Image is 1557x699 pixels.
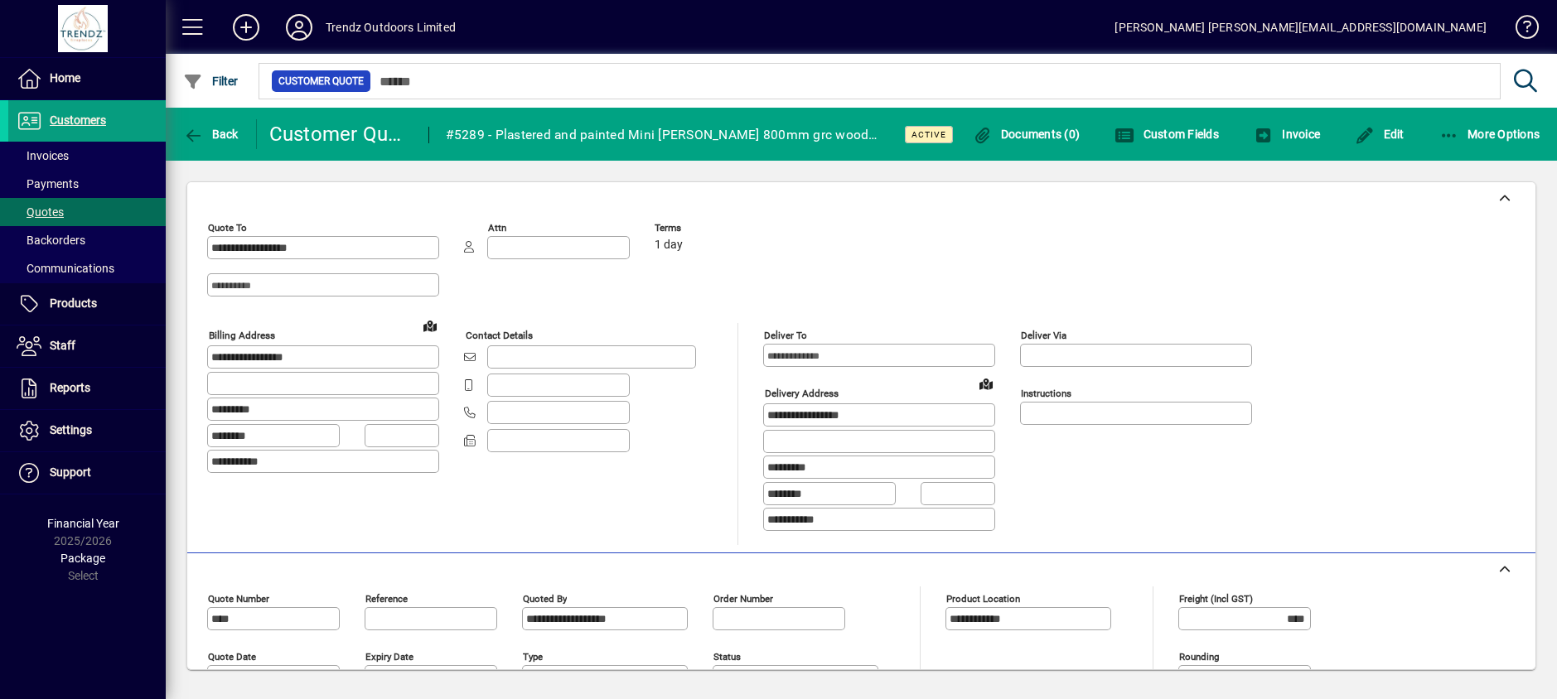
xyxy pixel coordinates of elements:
[17,262,114,275] span: Communications
[655,223,754,234] span: Terms
[8,254,166,282] a: Communications
[50,423,92,436] span: Settings
[50,381,90,394] span: Reports
[764,330,807,341] mat-label: Deliver To
[1503,3,1536,57] a: Knowledge Base
[179,66,243,96] button: Filter
[1254,128,1320,141] span: Invoice
[1435,119,1545,149] button: More Options
[365,592,408,604] mat-label: Reference
[523,592,567,604] mat-label: Quoted by
[8,198,166,226] a: Quotes
[17,234,85,247] span: Backorders
[946,592,1020,604] mat-label: Product location
[446,122,885,148] div: #5289 - Plastered and painted Mini [PERSON_NAME] 800mm grc woodboxes
[523,650,543,662] mat-label: Type
[8,226,166,254] a: Backorders
[972,128,1080,141] span: Documents (0)
[973,370,999,397] a: View on map
[183,75,239,88] span: Filter
[17,149,69,162] span: Invoices
[183,128,239,141] span: Back
[8,410,166,451] a: Settings
[365,650,413,662] mat-label: Expiry date
[488,222,506,234] mat-label: Attn
[208,592,269,604] mat-label: Quote number
[8,368,166,409] a: Reports
[1115,128,1219,141] span: Custom Fields
[17,205,64,219] span: Quotes
[50,296,97,310] span: Products
[713,650,741,662] mat-label: Status
[220,12,273,42] button: Add
[8,58,166,99] a: Home
[8,325,166,367] a: Staff
[179,119,243,149] button: Back
[269,121,412,147] div: Customer Quote
[47,517,119,530] span: Financial Year
[655,239,683,252] span: 1 day
[8,283,166,325] a: Products
[1179,592,1253,604] mat-label: Freight (incl GST)
[1021,330,1066,341] mat-label: Deliver via
[8,170,166,198] a: Payments
[166,119,257,149] app-page-header-button: Back
[911,129,946,140] span: Active
[50,113,106,127] span: Customers
[50,339,75,352] span: Staff
[1355,128,1405,141] span: Edit
[273,12,326,42] button: Profile
[50,71,80,84] span: Home
[968,119,1084,149] button: Documents (0)
[326,14,456,41] div: Trendz Outdoors Limited
[713,592,773,604] mat-label: Order number
[1351,119,1409,149] button: Edit
[60,552,105,565] span: Package
[50,465,91,479] span: Support
[278,73,364,89] span: Customer Quote
[8,142,166,170] a: Invoices
[1115,14,1487,41] div: [PERSON_NAME] [PERSON_NAME][EMAIL_ADDRESS][DOMAIN_NAME]
[208,650,256,662] mat-label: Quote date
[417,312,443,339] a: View on map
[1021,388,1071,399] mat-label: Instructions
[8,452,166,494] a: Support
[1179,650,1219,662] mat-label: Rounding
[208,222,247,234] mat-label: Quote To
[1250,119,1324,149] button: Invoice
[1110,119,1223,149] button: Custom Fields
[17,177,79,190] span: Payments
[1439,128,1540,141] span: More Options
